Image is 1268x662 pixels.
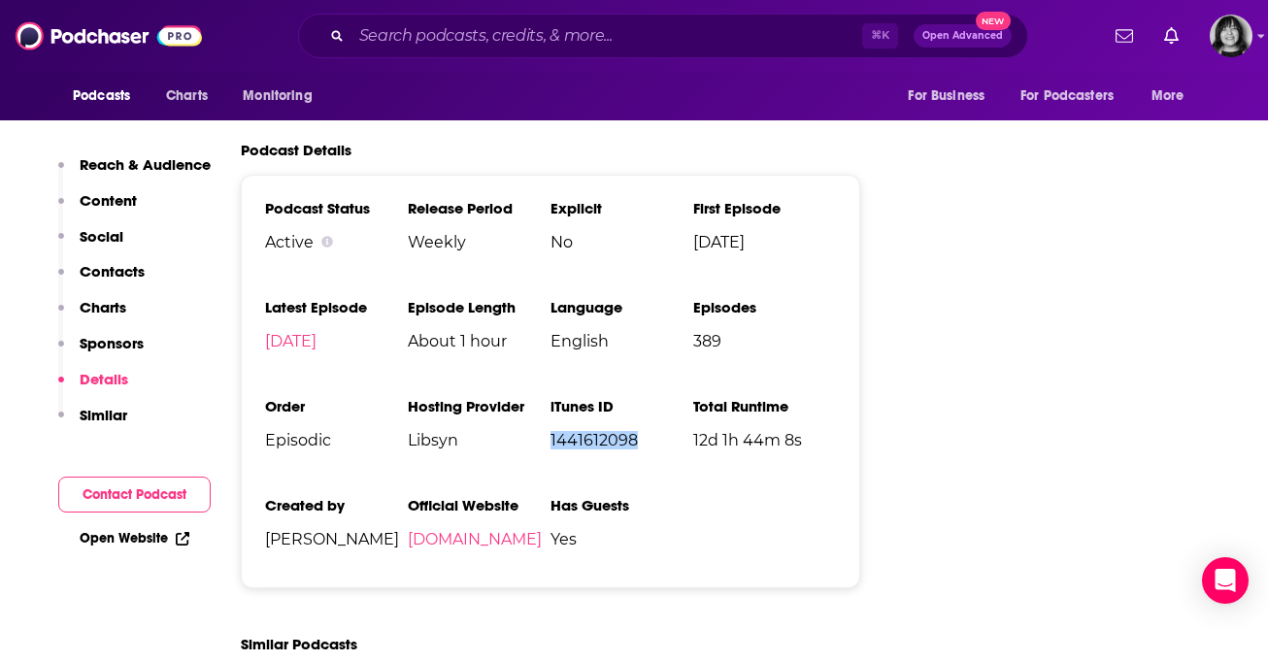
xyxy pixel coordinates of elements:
h3: iTunes ID [551,397,693,415]
span: 389 [693,332,836,350]
p: Reach & Audience [80,155,211,174]
span: English [551,332,693,350]
a: [DATE] [265,332,317,350]
span: More [1151,83,1185,110]
span: Libsyn [408,431,551,449]
a: [DOMAIN_NAME] [408,530,542,548]
h3: Order [265,397,408,415]
span: No [551,233,693,251]
h3: Hosting Provider [408,397,551,415]
h3: Explicit [551,199,693,217]
span: About 1 hour [408,332,551,350]
p: Similar [80,406,127,424]
span: Open Advanced [922,31,1003,41]
p: Sponsors [80,334,144,352]
button: Charts [58,298,126,334]
input: Search podcasts, credits, & more... [351,20,862,51]
span: New [976,12,1011,30]
button: Social [58,227,123,263]
div: Search podcasts, credits, & more... [298,14,1028,58]
button: Contact Podcast [58,477,211,513]
button: open menu [1008,78,1142,115]
button: Details [58,370,128,406]
span: [PERSON_NAME] [265,530,408,548]
h3: Episode Length [408,298,551,316]
button: Similar [58,406,127,442]
span: Logged in as parkdalepublicity1 [1210,15,1252,57]
h3: Release Period [408,199,551,217]
button: Open AdvancedNew [914,24,1012,48]
h3: First Episode [693,199,836,217]
p: Content [80,191,137,210]
button: Show profile menu [1210,15,1252,57]
a: Show notifications dropdown [1108,19,1141,52]
h2: Similar Podcasts [241,635,357,653]
span: For Podcasters [1020,83,1114,110]
p: Social [80,227,123,246]
span: Episodic [265,431,408,449]
a: Open Website [80,530,189,546]
button: open menu [1138,78,1209,115]
span: Podcasts [73,83,130,110]
a: Charts [153,78,219,115]
p: Charts [80,298,126,316]
h3: Has Guests [551,496,693,514]
p: Contacts [80,262,145,281]
span: ⌘ K [862,23,898,49]
button: Contacts [58,262,145,298]
h3: Episodes [693,298,836,316]
div: Open Intercom Messenger [1202,557,1249,604]
h3: Language [551,298,693,316]
button: open menu [59,78,155,115]
button: open menu [894,78,1009,115]
span: Monitoring [243,83,312,110]
h3: Latest Episode [265,298,408,316]
span: Yes [551,530,693,548]
button: Content [58,191,137,227]
h3: Podcast Status [265,199,408,217]
h3: Created by [265,496,408,514]
button: Reach & Audience [58,155,211,191]
h3: Official Website [408,496,551,514]
span: Weekly [408,233,551,251]
h3: Total Runtime [693,397,836,415]
button: Sponsors [58,334,144,370]
p: Details [80,370,128,388]
div: Active [265,233,408,251]
button: open menu [229,78,337,115]
img: Podchaser - Follow, Share and Rate Podcasts [16,17,202,54]
img: User Profile [1210,15,1252,57]
h2: Podcast Details [241,141,351,159]
span: For Business [908,83,984,110]
a: Show notifications dropdown [1156,19,1186,52]
span: Charts [166,83,208,110]
a: 1441612098 [551,431,638,449]
span: [DATE] [693,233,836,251]
span: 12d 1h 44m 8s [693,431,836,449]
